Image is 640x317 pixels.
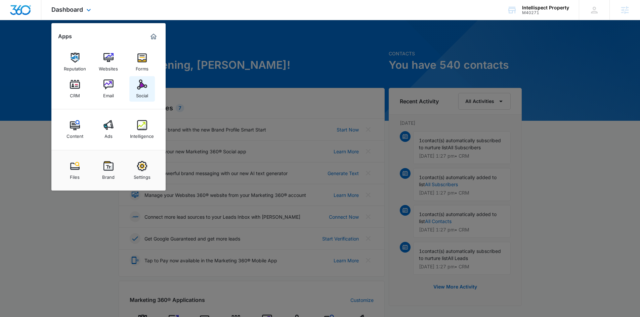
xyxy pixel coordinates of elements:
a: Ads [96,117,121,142]
div: Ads [104,130,113,139]
a: Brand [96,158,121,183]
a: Websites [96,49,121,75]
a: Marketing 360® Dashboard [148,31,159,42]
div: account id [522,10,569,15]
a: Files [62,158,88,183]
span: Dashboard [51,6,83,13]
a: Intelligence [129,117,155,142]
h2: Apps [58,33,72,40]
div: Brand [102,171,115,180]
div: account name [522,5,569,10]
a: Social [129,76,155,102]
div: Forms [136,63,148,71]
a: Settings [129,158,155,183]
div: Settings [134,171,151,180]
a: Content [62,117,88,142]
div: Files [70,171,80,180]
div: Email [103,90,114,98]
div: Content [67,130,83,139]
div: Websites [99,63,118,71]
a: Email [96,76,121,102]
a: Reputation [62,49,88,75]
div: CRM [70,90,80,98]
a: CRM [62,76,88,102]
a: Forms [129,49,155,75]
div: Intelligence [130,130,154,139]
div: Social [136,90,148,98]
div: Reputation [64,63,86,71]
